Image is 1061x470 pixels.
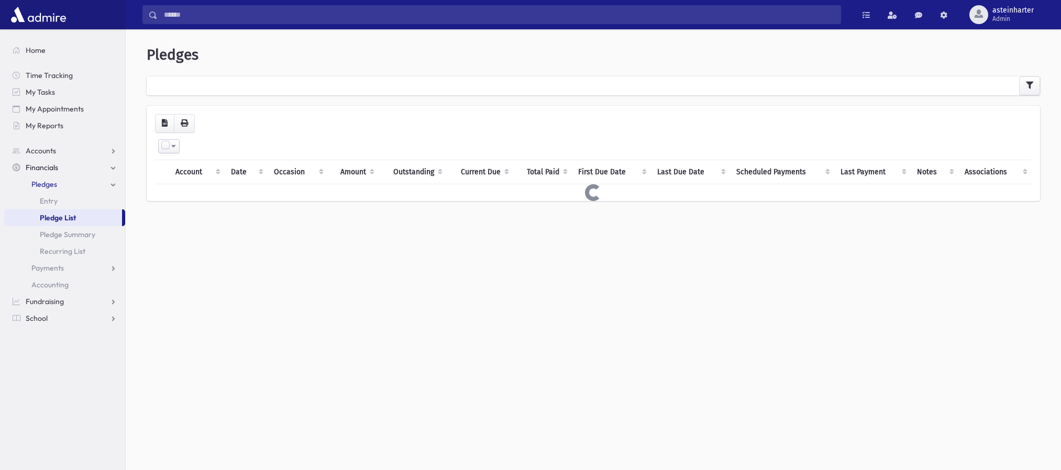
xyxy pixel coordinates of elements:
a: Fundraising [4,293,125,310]
th: First Due Date [572,160,651,184]
span: Pledge Summary [40,230,95,239]
span: Admin [992,15,1034,23]
a: My Tasks [4,84,125,100]
input: Search [158,5,841,24]
span: My Tasks [26,87,55,97]
th: Notes [911,160,958,184]
th: Current Due [447,160,514,184]
a: Pledge List [4,209,122,226]
span: Entry [40,196,58,206]
a: Time Tracking [4,67,125,84]
button: CSV [155,114,174,133]
span: asteinharter [992,6,1034,15]
a: My Appointments [4,100,125,117]
th: Last Payment [834,160,911,184]
th: Associations [958,160,1032,184]
span: My Reports [26,121,63,130]
span: Fundraising [26,297,64,306]
a: Entry [4,193,125,209]
span: Accounts [26,146,56,155]
th: Occasion [268,160,328,184]
span: Time Tracking [26,71,73,80]
a: Accounting [4,276,125,293]
span: My Appointments [26,104,84,114]
a: Payments [4,260,125,276]
span: Pledge List [40,213,76,222]
th: Outstanding [379,160,447,184]
span: Home [26,46,46,55]
span: Recurring List [40,247,85,256]
a: Accounts [4,142,125,159]
span: Payments [31,263,64,273]
img: AdmirePro [8,4,69,25]
span: Financials [26,163,58,172]
a: Home [4,42,125,59]
a: Financials [4,159,125,176]
a: Pledges [4,176,125,193]
a: Recurring List [4,243,125,260]
a: My Reports [4,117,125,134]
span: Pledges [31,180,57,189]
th: Amount [328,160,379,184]
button: Print [174,114,195,133]
th: Date [225,160,268,184]
th: Scheduled Payments [730,160,834,184]
th: Last Due Date [651,160,730,184]
span: Accounting [31,280,69,289]
span: Pledges [147,46,198,63]
span: School [26,314,48,323]
a: Pledge Summary [4,226,125,243]
a: School [4,310,125,327]
th: Total Paid [513,160,572,184]
th: Account [169,160,225,184]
